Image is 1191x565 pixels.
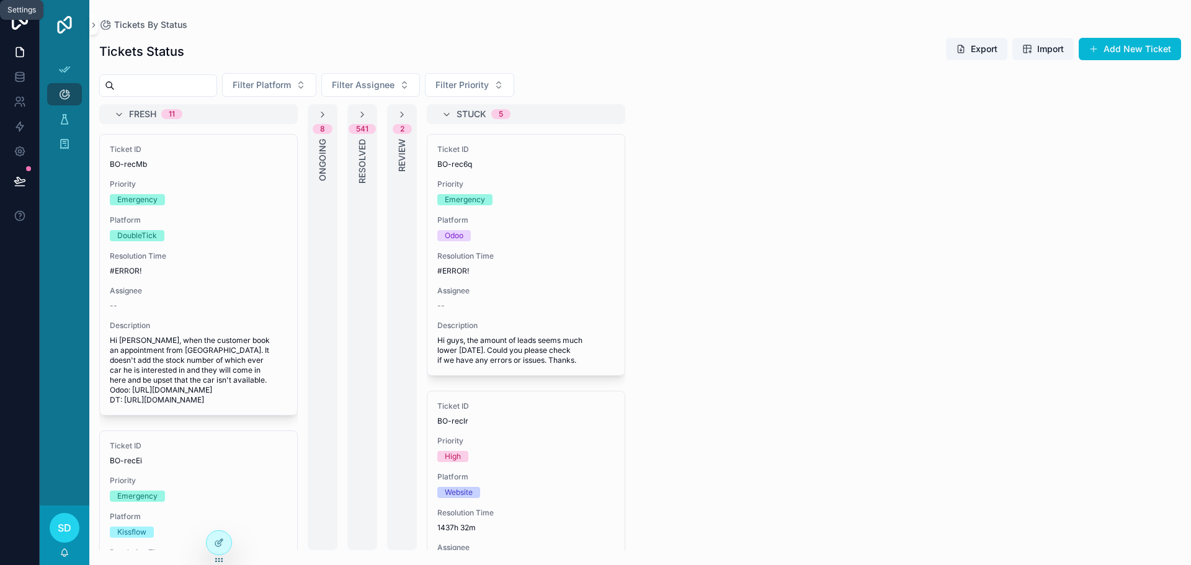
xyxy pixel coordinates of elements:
[321,73,420,97] button: Select Button
[437,251,615,261] span: Resolution Time
[169,109,175,119] div: 11
[110,512,287,522] span: Platform
[233,79,291,91] span: Filter Platform
[437,159,615,169] span: BO-rec6q
[1037,43,1064,55] span: Import
[1012,38,1074,60] button: Import
[110,159,287,169] span: BO-recMb
[110,251,287,261] span: Resolution Time
[437,436,615,446] span: Priority
[55,15,74,35] img: App logo
[110,336,287,405] span: Hi [PERSON_NAME], when the customer book an appointment from [GEOGRAPHIC_DATA]. It doesn't add th...
[445,451,461,462] div: High
[320,124,325,134] div: 8
[445,194,485,205] div: Emergency
[110,321,287,331] span: Description
[110,215,287,225] span: Platform
[437,416,615,426] span: BO-reclr
[58,520,71,535] span: SD
[946,38,1007,60] button: Export
[110,179,287,189] span: Priority
[437,401,615,411] span: Ticket ID
[437,472,615,482] span: Platform
[114,19,187,31] span: Tickets By Status
[437,215,615,225] span: Platform
[117,230,157,241] div: DoubleTick
[396,139,408,172] span: REVIEW
[99,43,184,60] h1: Tickets Status
[110,476,287,486] span: Priority
[437,336,615,365] span: Hi guys, the amount of leads seems much lower [DATE]. Could you please check if we have any error...
[425,73,514,97] button: Select Button
[437,523,615,533] span: 1437h 32m
[1079,38,1181,60] button: Add New Ticket
[110,301,117,311] span: --
[356,139,368,184] span: RESOLVED
[117,194,158,205] div: Emergency
[499,109,503,119] div: 5
[99,134,298,416] a: Ticket IDBO-recMbPriorityEmergencyPlatformDoubleTickResolution Time#ERROR!Assignee--DescriptionHi...
[445,487,473,498] div: Website
[110,441,287,451] span: Ticket ID
[437,266,615,276] span: #ERROR!
[99,19,187,31] a: Tickets By Status
[316,139,329,181] span: ONGOING
[40,50,89,171] div: scrollable content
[445,230,463,241] div: Odoo
[7,5,36,15] div: Settings
[110,456,287,466] span: BO-recEi
[129,108,156,120] span: FRESH
[435,79,489,91] span: Filter Priority
[110,548,287,558] span: Resolution Time
[437,301,445,311] span: --
[110,286,287,296] span: Assignee
[437,179,615,189] span: Priority
[437,543,615,553] span: Assignee
[437,145,615,154] span: Ticket ID
[110,266,287,276] span: #ERROR!
[427,134,625,376] a: Ticket IDBO-rec6qPriorityEmergencyPlatformOdooResolution Time#ERROR!Assignee--DescriptionHi guys,...
[457,108,486,120] span: STUCK
[117,491,158,502] div: Emergency
[110,145,287,154] span: Ticket ID
[437,286,615,296] span: Assignee
[332,79,395,91] span: Filter Assignee
[437,508,615,518] span: Resolution Time
[437,321,615,331] span: Description
[356,124,368,134] div: 541
[117,527,146,538] div: Kissflow
[222,73,316,97] button: Select Button
[400,124,404,134] div: 2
